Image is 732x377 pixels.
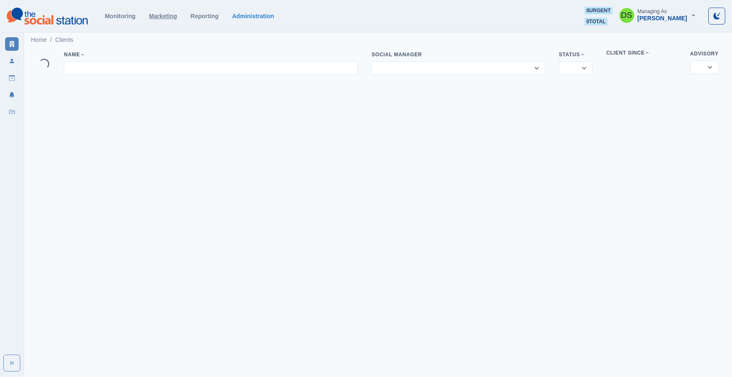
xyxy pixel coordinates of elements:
[645,50,650,55] svg: Sort
[149,13,177,19] a: Marketing
[50,36,52,44] span: /
[232,13,274,19] a: Administration
[7,8,88,25] img: logoTextSVG.62801f218bc96a9b266caa72a09eb111.svg
[621,5,632,25] div: Dakota Saunders
[690,50,718,57] div: Advisory
[372,51,545,58] div: Social Manager
[80,52,85,57] svg: Sort
[5,105,19,118] a: Inbox
[5,37,19,51] a: Clients
[31,36,47,44] a: Home
[5,54,19,68] a: Users
[585,7,612,14] span: 0 urgent
[64,51,358,58] div: Name
[708,8,725,25] button: Toggle Mode
[638,15,687,22] div: [PERSON_NAME]
[105,13,135,19] a: Monitoring
[580,52,585,57] svg: Sort
[5,88,19,102] a: Notifications
[31,36,73,44] nav: breadcrumb
[638,8,667,14] div: Managing As
[5,71,19,85] a: Draft Posts
[55,36,73,44] a: Clients
[606,50,677,56] div: Client Since
[559,51,593,58] div: Status
[3,355,20,371] button: Expand
[585,18,607,25] span: 0 total
[191,13,219,19] a: Reporting
[613,7,703,24] button: Managing As[PERSON_NAME]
